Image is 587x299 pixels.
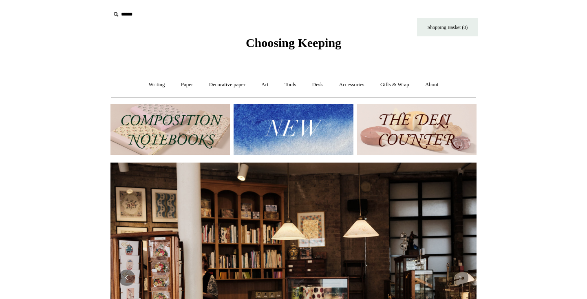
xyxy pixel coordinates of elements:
button: Previous [119,270,135,286]
a: Writing [141,74,172,96]
a: Decorative paper [202,74,253,96]
button: Next [452,270,468,286]
a: About [418,74,446,96]
a: Art [254,74,276,96]
a: Shopping Basket (0) [417,18,478,36]
a: Gifts & Wrap [373,74,417,96]
a: Desk [305,74,331,96]
a: Tools [277,74,304,96]
img: 202302 Composition ledgers.jpg__PID:69722ee6-fa44-49dd-a067-31375e5d54ec [110,104,230,155]
img: New.jpg__PID:f73bdf93-380a-4a35-bcfe-7823039498e1 [234,104,353,155]
img: The Deli Counter [357,104,477,155]
a: Accessories [332,74,372,96]
span: Choosing Keeping [246,36,341,49]
a: Paper [174,74,201,96]
a: Choosing Keeping [246,42,341,48]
